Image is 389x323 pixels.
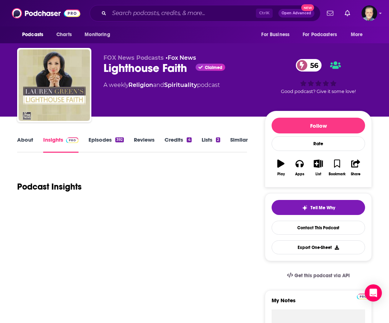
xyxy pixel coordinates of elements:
button: List [309,155,328,181]
a: Pro website [357,293,369,299]
span: 56 [303,59,322,72]
a: Show notifications dropdown [324,7,336,19]
span: Get this podcast via API [294,273,350,279]
div: 2 [216,137,220,142]
span: For Business [261,30,289,40]
a: Credits4 [165,136,191,153]
img: Podchaser - Follow, Share and Rate Podcasts [12,6,80,20]
input: Search podcasts, credits, & more... [109,8,256,19]
span: Logged in as JonesLiterary [362,5,377,21]
div: Apps [295,172,304,176]
a: Lists2 [202,136,220,153]
button: Export One-Sheet [272,240,365,254]
img: Lighthouse Faith [19,49,90,121]
span: For Podcasters [303,30,337,40]
h1: Podcast Insights [17,181,82,192]
button: open menu [298,28,347,41]
a: Spirituality [164,82,197,88]
button: Share [347,155,365,181]
span: Podcasts [22,30,43,40]
a: Religion [128,82,153,88]
a: Fox News [168,54,196,61]
a: Reviews [134,136,155,153]
button: open menu [256,28,298,41]
label: My Notes [272,297,365,309]
div: Play [277,172,285,176]
a: Get this podcast via API [281,267,355,284]
div: Share [351,172,360,176]
img: User Profile [362,5,377,21]
a: Show notifications dropdown [342,7,353,19]
a: Episodes392 [89,136,124,153]
div: 56Good podcast? Give it some love! [265,54,372,99]
span: Open Advanced [282,11,311,15]
span: New [301,4,314,11]
span: FOX News Podcasts [103,54,164,61]
div: Open Intercom Messenger [365,284,382,302]
a: Charts [52,28,76,41]
img: Podchaser Pro [66,137,79,143]
span: More [351,30,363,40]
span: Claimed [205,66,222,69]
div: List [315,172,321,176]
button: Show profile menu [362,5,377,21]
span: Tell Me Why [310,205,335,211]
span: Ctrl K [256,9,273,18]
button: tell me why sparkleTell Me Why [272,200,365,215]
button: Open AdvancedNew [278,9,314,18]
button: open menu [80,28,119,41]
div: A weekly podcast [103,81,220,89]
button: open menu [17,28,52,41]
div: Bookmark [329,172,345,176]
img: Podchaser Pro [357,294,369,299]
button: Apps [290,155,309,181]
span: and [153,82,164,88]
span: Monitoring [85,30,110,40]
button: Bookmark [328,155,346,181]
button: open menu [346,28,372,41]
button: Follow [272,118,365,133]
div: Rate [272,136,365,151]
button: Play [272,155,290,181]
div: 392 [115,137,124,142]
div: Search podcasts, credits, & more... [90,5,320,21]
span: Good podcast? Give it some love! [281,89,356,94]
div: 4 [187,137,191,142]
a: Contact This Podcast [272,221,365,235]
span: • [166,54,196,61]
span: Charts [56,30,72,40]
a: About [17,136,33,153]
a: 56 [296,59,322,72]
a: InsightsPodchaser Pro [43,136,79,153]
img: tell me why sparkle [302,205,308,211]
a: Similar [230,136,248,153]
